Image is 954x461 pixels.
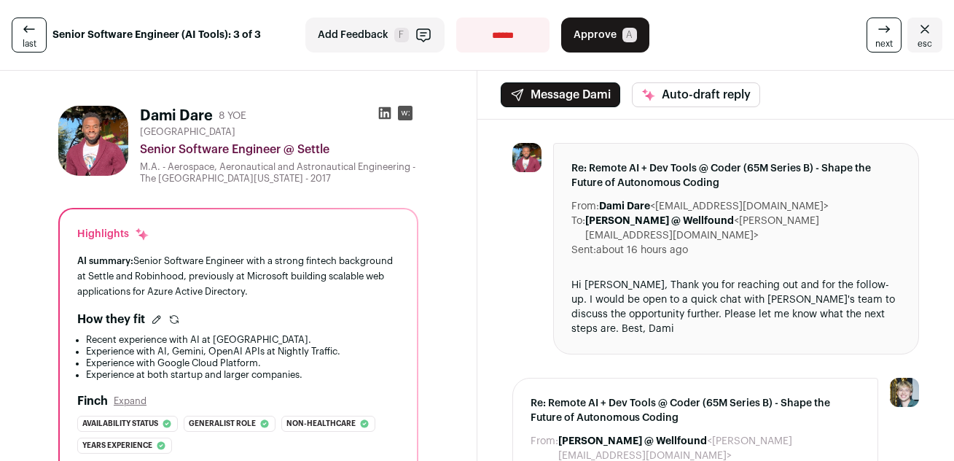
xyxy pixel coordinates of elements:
[86,357,399,369] li: Experience with Google Cloud Platform.
[140,141,418,158] div: Senior Software Engineer @ Settle
[82,417,158,431] span: Availability status
[140,106,213,126] h1: Dami Dare
[867,18,902,53] a: next
[23,38,36,50] span: last
[501,82,620,107] button: Message Dami
[86,369,399,381] li: Experience at both startup and larger companies.
[394,28,409,42] span: F
[114,395,146,407] button: Expand
[596,243,688,257] dd: about 16 hours ago
[907,18,942,53] a: Close
[86,346,399,357] li: Experience with AI, Gemini, OpenAI APIs at Nightly Traffic.
[571,161,902,190] span: Re: Remote AI + Dev Tools @ Coder (65M Series B) - Shape the Future of Autonomous Coding
[890,378,919,407] img: 6494470-medium_jpg
[140,126,235,138] span: [GEOGRAPHIC_DATA]
[574,28,617,42] span: Approve
[318,28,388,42] span: Add Feedback
[571,214,585,243] dt: To:
[77,227,149,241] div: Highlights
[585,214,902,243] dd: <[PERSON_NAME][EMAIL_ADDRESS][DOMAIN_NAME]>
[571,199,599,214] dt: From:
[52,28,261,42] strong: Senior Software Engineer (AI Tools): 3 of 3
[219,109,246,123] div: 8 YOE
[571,278,902,336] div: Hi [PERSON_NAME], Thank you for reaching out and for the follow-up. I would be open to a quick ch...
[58,106,128,176] img: 5a78b59b503741bbf9fd7e08a6306564eb61ae2285908e1b3e3947692f50ba8c.jpg
[77,311,145,328] h2: How they fit
[512,143,541,172] img: 5a78b59b503741bbf9fd7e08a6306564eb61ae2285908e1b3e3947692f50ba8c.jpg
[77,256,133,266] span: AI summary:
[622,28,637,42] span: A
[632,82,760,107] button: Auto-draft reply
[585,216,734,226] b: [PERSON_NAME] @ Wellfound
[305,18,445,53] button: Add Feedback F
[82,438,152,453] span: Years experience
[77,392,108,410] h2: Finch
[875,38,893,50] span: next
[571,243,596,257] dt: Sent:
[599,201,650,212] b: Dami Dare
[189,417,256,431] span: Generalist role
[286,417,356,431] span: Non-healthcare
[77,253,399,299] div: Senior Software Engineer with a strong fintech background at Settle and Robinhood, previously at ...
[561,18,649,53] button: Approve A
[599,199,829,214] dd: <[EMAIL_ADDRESS][DOMAIN_NAME]>
[12,18,47,53] a: last
[918,38,932,50] span: esc
[140,161,418,185] div: M.A. - Aerospace, Aeronautical and Astronautical Engineering - The [GEOGRAPHIC_DATA][US_STATE] - ...
[86,334,399,346] li: Recent experience with AI at [GEOGRAPHIC_DATA].
[558,436,707,446] b: [PERSON_NAME] @ Wellfound
[531,396,861,425] span: Re: Remote AI + Dev Tools @ Coder (65M Series B) - Shape the Future of Autonomous Coding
